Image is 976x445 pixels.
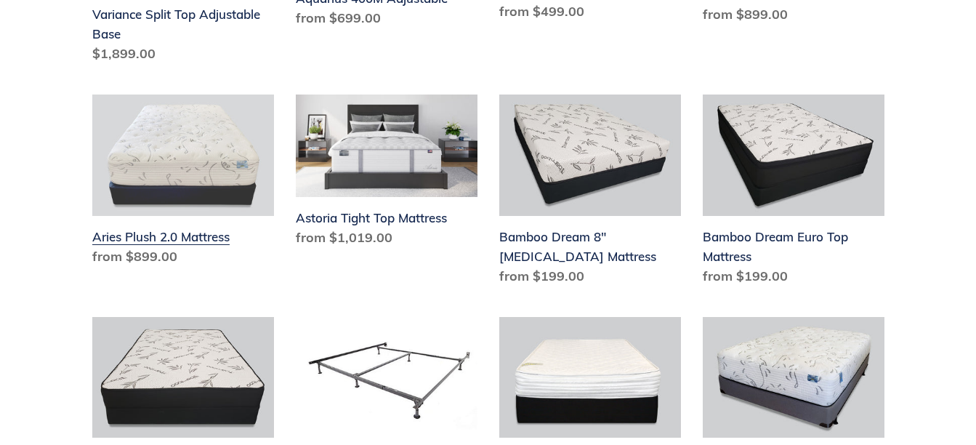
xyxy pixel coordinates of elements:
[499,95,681,292] a: Bamboo Dream 8" Memory Foam Mattress
[703,95,884,292] a: Bamboo Dream Euro Top Mattress
[92,95,274,272] a: Aries Plush 2.0 Mattress
[296,95,477,253] a: Astoria Tight Top Mattress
